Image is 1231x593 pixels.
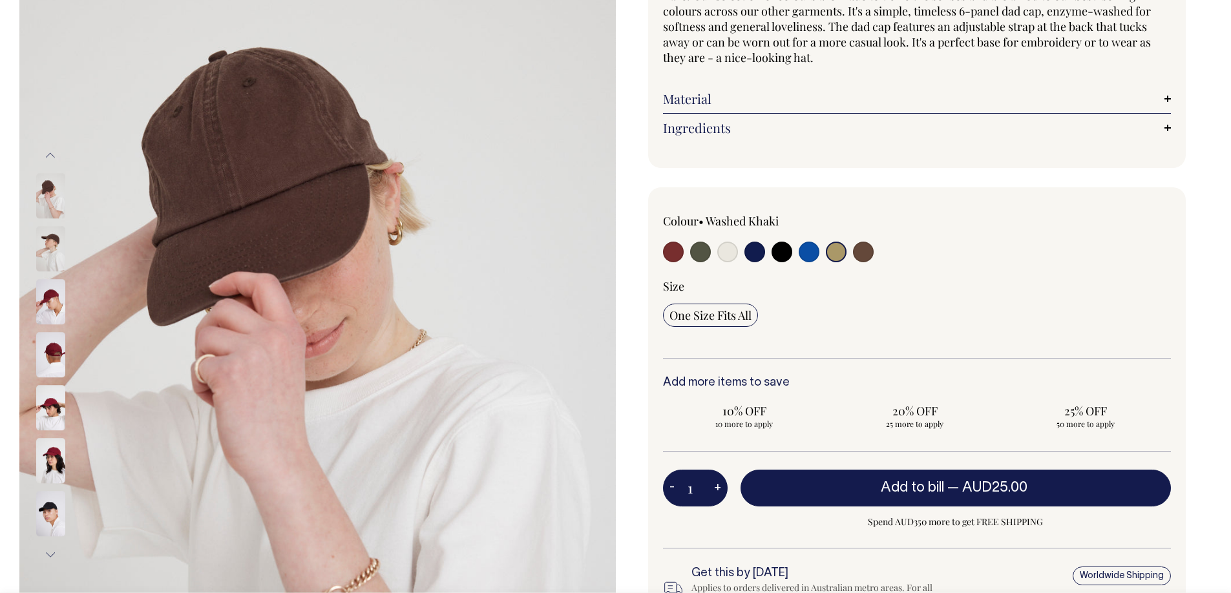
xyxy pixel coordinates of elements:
[663,120,1172,136] a: Ingredients
[36,227,65,272] img: espresso
[663,399,826,433] input: 10% OFF 10 more to apply
[663,475,681,501] button: -
[741,470,1172,506] button: Add to bill —AUD25.00
[840,403,990,419] span: 20% OFF
[706,213,779,229] label: Washed Khaki
[663,213,867,229] div: Colour
[691,567,941,580] h6: Get this by [DATE]
[36,280,65,325] img: burgundy
[708,475,728,501] button: +
[669,419,819,429] span: 10 more to apply
[663,278,1172,294] div: Size
[36,492,65,537] img: black
[36,386,65,431] img: burgundy
[36,174,65,219] img: espresso
[881,481,944,494] span: Add to bill
[36,439,65,484] img: burgundy
[947,481,1031,494] span: —
[1011,403,1161,419] span: 25% OFF
[663,377,1172,390] h6: Add more items to save
[663,304,758,327] input: One Size Fits All
[669,307,752,323] span: One Size Fits All
[41,141,60,170] button: Previous
[663,91,1172,107] a: Material
[741,514,1172,530] span: Spend AUD350 more to get FREE SHIPPING
[834,399,996,433] input: 20% OFF 25 more to apply
[699,213,704,229] span: •
[669,403,819,419] span: 10% OFF
[41,541,60,570] button: Next
[36,333,65,378] img: burgundy
[840,419,990,429] span: 25 more to apply
[1011,419,1161,429] span: 50 more to apply
[962,481,1027,494] span: AUD25.00
[1004,399,1167,433] input: 25% OFF 50 more to apply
